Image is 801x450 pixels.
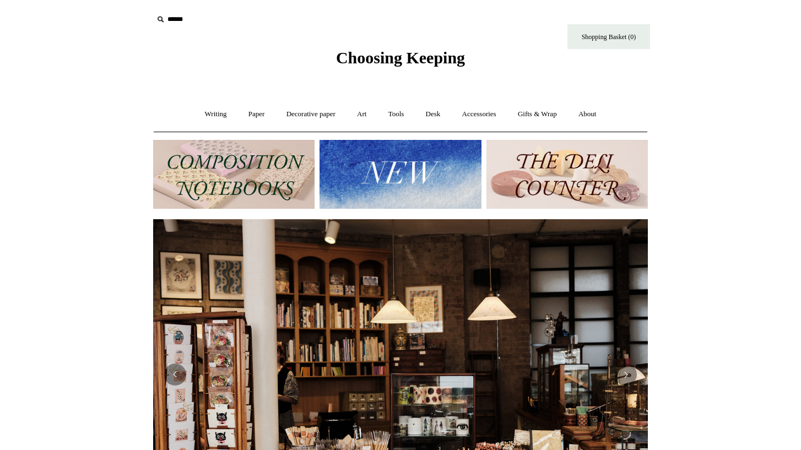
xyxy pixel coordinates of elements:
[277,100,345,129] a: Decorative paper
[336,57,465,65] a: Choosing Keeping
[452,100,506,129] a: Accessories
[416,100,451,129] a: Desk
[164,364,186,386] button: Previous
[486,140,648,209] img: The Deli Counter
[567,24,650,49] a: Shopping Basket (0)
[569,100,607,129] a: About
[320,140,481,209] img: New.jpg__PID:f73bdf93-380a-4a35-bcfe-7823039498e1
[378,100,414,129] a: Tools
[615,364,637,386] button: Next
[347,100,376,129] a: Art
[336,48,465,67] span: Choosing Keeping
[508,100,567,129] a: Gifts & Wrap
[195,100,237,129] a: Writing
[153,140,315,209] img: 202302 Composition ledgers.jpg__PID:69722ee6-fa44-49dd-a067-31375e5d54ec
[239,100,275,129] a: Paper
